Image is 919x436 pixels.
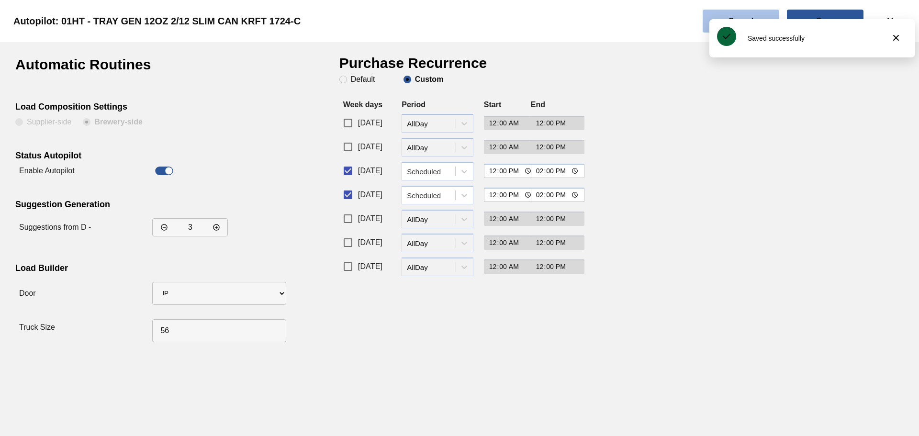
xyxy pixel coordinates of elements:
[358,189,382,201] span: [DATE]
[343,101,382,109] label: Week days
[339,57,509,76] h1: Purchase Recurrence
[358,237,382,248] span: [DATE]
[358,261,382,272] span: [DATE]
[19,323,55,331] label: Truck Size
[15,118,71,128] clb-radio-button: Supplier-side
[407,191,456,199] div: Scheduled
[15,263,282,276] div: Load Builder
[83,118,143,128] clb-radio-button: Brewery-side
[484,101,501,109] label: Start
[402,101,426,109] label: Period
[358,117,382,129] span: [DATE]
[403,76,444,83] clb-radio-button: Custom
[15,200,282,212] div: Suggestion Generation
[19,167,75,175] label: Enable Autopilot
[15,151,282,163] div: Status Autopilot
[358,165,382,177] span: [DATE]
[19,223,91,231] label: Suggestions from D -
[358,213,382,224] span: [DATE]
[15,57,185,79] h1: Automatic Routines
[19,289,36,297] label: Door
[358,141,382,153] span: [DATE]
[531,101,545,109] label: End
[15,102,282,114] div: Load Composition Settings
[339,76,392,83] clb-radio-button: Default
[407,167,456,175] div: Scheduled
